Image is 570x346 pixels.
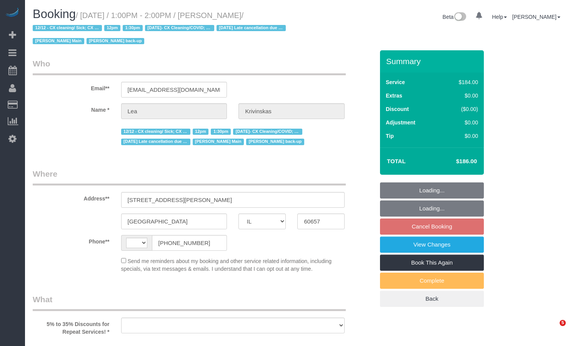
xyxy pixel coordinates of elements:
[380,291,484,307] a: Back
[217,25,286,31] span: [DATE] Late cancellation due to sickness. Late fee not charged
[442,92,478,99] div: $0.00
[443,14,467,20] a: Beta
[442,119,478,126] div: $0.00
[33,25,102,31] span: 12/12 - CX cleaning/ Sick; CX fee not charged
[380,237,484,253] a: View Changes
[233,129,302,135] span: [DATE]- CX Cleaning/COVID; cx fee not charged
[386,57,480,66] h3: Summary
[87,38,145,44] span: [PERSON_NAME] back-up
[492,14,507,20] a: Help
[238,103,345,119] input: Last Name*
[544,320,562,338] iframe: Intercom live chat
[193,139,244,145] span: [PERSON_NAME] Main
[386,105,409,113] label: Discount
[193,129,209,135] span: 12pm
[380,255,484,271] a: Book This Again
[433,158,477,165] h4: $186.00
[211,129,231,135] span: 1:30pm
[33,11,288,46] span: /
[453,12,466,22] img: New interface
[442,132,478,140] div: $0.00
[145,25,214,31] span: [DATE]- CX Cleaning/COVID; cx fee not charged
[33,38,84,44] span: [PERSON_NAME] Main
[386,92,402,99] label: Extras
[387,158,406,164] strong: Total
[104,25,120,31] span: 12pm
[33,7,76,21] span: Booking
[123,25,143,31] span: 1:30pm
[121,139,190,145] span: [DATE] Late cancellation due to sickness. Late fee not charged
[297,214,345,229] input: Zip Code**
[33,294,346,311] legend: What
[386,78,405,86] label: Service
[386,119,415,126] label: Adjustment
[27,103,115,114] label: Name *
[442,78,478,86] div: $184.00
[512,14,560,20] a: [PERSON_NAME]
[121,129,190,135] span: 12/12 - CX cleaning/ Sick; CX fee not charged
[33,11,288,46] small: / [DATE] / 1:00PM - 2:00PM / [PERSON_NAME]
[27,318,115,336] label: 5% to 35% Discounts for Repeat Services! *
[33,168,346,185] legend: Where
[5,8,20,18] img: Automaid Logo
[442,105,478,113] div: ($0.00)
[33,58,346,75] legend: Who
[386,132,394,140] label: Tip
[121,103,227,119] input: First Name**
[121,258,332,272] span: Send me reminders about my booking and other service related information, including specials, via...
[246,139,304,145] span: [PERSON_NAME] back-up
[560,320,566,326] span: 5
